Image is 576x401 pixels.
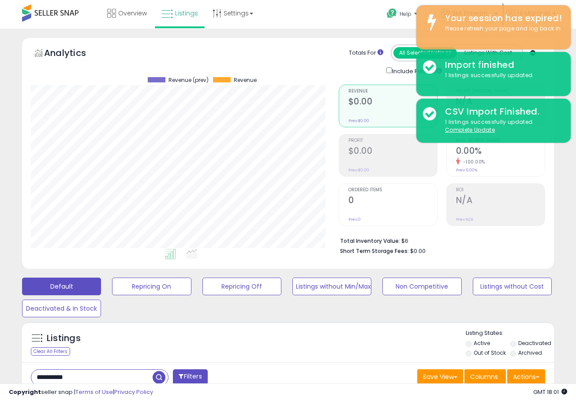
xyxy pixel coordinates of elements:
[393,47,457,59] button: All Selected Listings
[75,388,113,396] a: Terms of Use
[438,59,564,71] div: Import finished
[474,339,490,347] label: Active
[470,372,498,381] span: Columns
[456,97,545,108] h2: N/A
[348,167,369,173] small: Prev: $0.00
[533,388,567,396] span: 2025-08-13 18:01 GMT
[9,388,153,397] div: seller snap | |
[438,105,564,118] div: CSV Import Finished.
[292,278,371,295] button: Listings without Min/Max
[456,146,545,158] h2: 0.00%
[22,278,101,295] button: Default
[410,247,426,255] span: $0.00
[114,388,153,396] a: Privacy Policy
[438,12,564,25] div: Your session has expired!
[438,25,564,33] div: Please refresh your page and log back in
[518,349,542,356] label: Archived
[348,97,437,108] h2: $0.00
[112,278,191,295] button: Repricing On
[380,1,433,29] a: Help
[349,49,383,57] div: Totals For
[473,278,552,295] button: Listings without Cost
[348,89,437,94] span: Revenue
[380,66,453,76] div: Include Returns
[22,300,101,317] button: Deactivated & In Stock
[168,77,209,83] span: Revenue (prev)
[518,339,551,347] label: Deactivated
[348,146,437,158] h2: $0.00
[47,332,81,345] h5: Listings
[438,71,564,80] div: 1 listings successfully updated.
[340,235,539,245] li: $6
[175,9,198,18] span: Listings
[31,347,70,356] div: Clear All Filters
[44,47,103,61] h5: Analytics
[466,329,554,338] p: Listing States:
[348,195,437,207] h2: 0
[386,8,397,19] i: Get Help
[173,369,207,385] button: Filters
[456,188,545,193] span: ROI
[464,369,506,384] button: Columns
[456,138,545,143] span: Avg. Buybox Share
[340,237,400,245] b: Total Inventory Value:
[348,217,361,222] small: Prev: 0
[348,138,437,143] span: Profit
[507,369,545,384] button: Actions
[456,195,545,207] h2: N/A
[348,118,369,123] small: Prev: $0.00
[438,118,564,134] div: 1 listings successfully updated.
[118,9,147,18] span: Overview
[348,188,437,193] span: Ordered Items
[417,369,463,384] button: Save View
[456,217,473,222] small: Prev: N/A
[340,247,409,255] b: Short Term Storage Fees:
[460,159,485,165] small: -100.00%
[234,77,257,83] span: Revenue
[445,126,495,134] u: Complete Update
[9,388,41,396] strong: Copyright
[456,167,477,173] small: Prev: 6.00%
[202,278,281,295] button: Repricing Off
[400,10,411,18] span: Help
[474,349,506,356] label: Out of Stock
[382,278,461,295] button: Non Competitive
